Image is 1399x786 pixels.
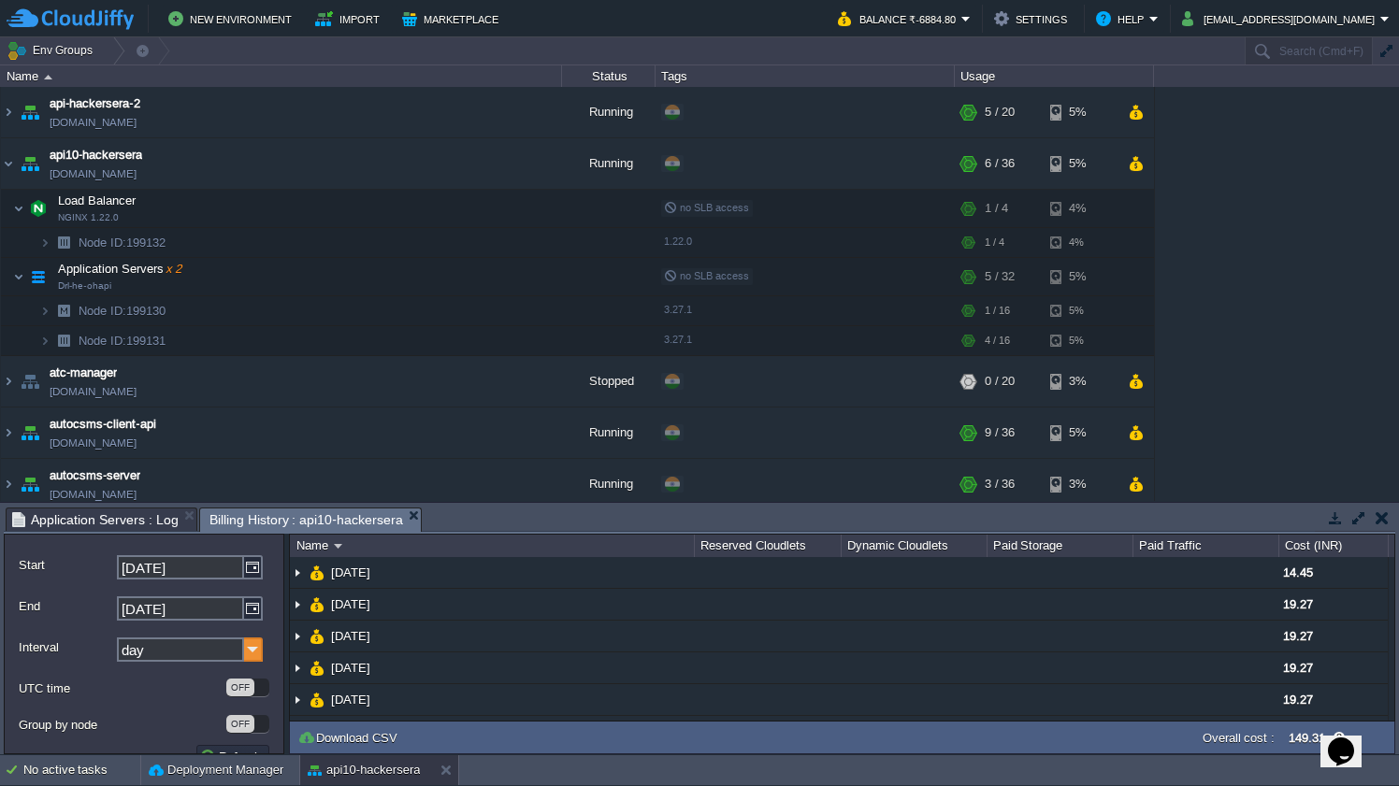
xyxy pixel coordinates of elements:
label: Overall cost : [1203,731,1276,745]
img: AMDAwAAAACH5BAEAAAAALAAAAAABAAEAAAICRAEAOw== [310,589,325,620]
span: 3.27.1 [664,334,692,345]
button: New Environment [168,7,297,30]
div: 5 / 32 [985,258,1015,295]
label: Group by node [19,715,224,735]
div: Running [562,407,656,458]
img: AMDAwAAAACH5BAEAAAAALAAAAAABAAEAAAICRAEAOw== [17,459,43,509]
button: Deployment Manager [149,761,283,779]
span: x 2 [164,262,182,276]
img: AMDAwAAAACH5BAEAAAAALAAAAAABAAEAAAICRAEAOw== [290,557,305,588]
img: AMDAwAAAACH5BAEAAAAALAAAAAABAAEAAAICRAEAOw== [290,621,305,651]
img: AMDAwAAAACH5BAEAAAAALAAAAAABAAEAAAICRAEAOw== [1,87,16,137]
span: 1.22.0 [664,236,692,247]
img: AMDAwAAAACH5BAEAAAAALAAAAAABAAEAAAICRAEAOw== [17,87,43,137]
span: 199132 [77,235,168,250]
a: api10-hackersera [50,146,142,164]
button: [EMAIL_ADDRESS][DOMAIN_NAME] [1182,7,1380,30]
div: 3% [1050,459,1111,509]
img: AMDAwAAAACH5BAEAAAAALAAAAAABAAEAAAICRAEAOw== [310,621,325,651]
img: AMDAwAAAACH5BAEAAAAALAAAAAABAAEAAAICRAEAOw== [290,652,305,683]
div: Dynamic Cloudlets [843,535,987,557]
img: AMDAwAAAACH5BAEAAAAALAAAAAABAAEAAAICRAEAOw== [290,716,305,747]
button: Import [315,7,385,30]
div: 5% [1050,258,1111,295]
img: AMDAwAAAACH5BAEAAAAALAAAAAABAAEAAAICRAEAOw== [50,326,77,355]
div: OFF [226,679,254,696]
a: api-hackersera-2 [50,94,140,113]
button: api10-hackersera [308,761,420,779]
div: Stopped [562,356,656,407]
img: AMDAwAAAACH5BAEAAAAALAAAAAABAAEAAAICRAEAOw== [25,190,51,227]
label: UTC time [19,679,224,698]
div: No active tasks [23,755,140,785]
img: AMDAwAAAACH5BAEAAAAALAAAAAABAAEAAAICRAEAOw== [25,258,51,295]
div: 3% [1050,356,1111,407]
img: AMDAwAAAACH5BAEAAAAALAAAAAABAAEAAAICRAEAOw== [39,296,50,325]
div: 1 / 16 [985,296,1010,325]
img: AMDAwAAAACH5BAEAAAAALAAAAAABAAEAAAICRAEAOw== [310,652,325,683]
a: Load BalancerNGINX 1.22.0 [56,193,138,207]
span: NGINX 1.22.0 [58,212,119,223]
span: 199131 [77,333,168,349]
iframe: chat widget [1320,711,1380,767]
a: [DOMAIN_NAME] [50,485,137,504]
div: 3 / 36 [985,459,1015,509]
div: Status [563,65,655,87]
span: 3.27.1 [664,304,692,315]
label: 149.31 [1289,731,1325,745]
img: AMDAwAAAACH5BAEAAAAALAAAAAABAAEAAAICRAEAOw== [1,138,16,189]
img: AMDAwAAAACH5BAEAAAAALAAAAAABAAEAAAICRAEAOw== [13,258,24,295]
div: Name [292,535,694,557]
span: [DATE] [329,660,373,676]
span: no SLB access [664,270,749,281]
span: 19.27 [1283,629,1313,643]
div: 5% [1050,87,1111,137]
img: AMDAwAAAACH5BAEAAAAALAAAAAABAAEAAAICRAEAOw== [17,407,43,458]
span: [DATE] [329,596,373,612]
a: Application Serversx 2Drl-he-ohapi [56,262,184,276]
div: 5% [1050,138,1111,189]
button: Help [1096,7,1149,30]
span: 19.27 [1283,597,1313,611]
button: Download CSV [297,729,403,746]
div: Paid Traffic [1134,535,1278,557]
div: 1 / 4 [985,228,1004,257]
span: no SLB access [664,202,749,213]
button: Refresh [199,748,267,765]
img: AMDAwAAAACH5BAEAAAAALAAAAAABAAEAAAICRAEAOw== [310,684,325,715]
img: AMDAwAAAACH5BAEAAAAALAAAAAABAAEAAAICRAEAOw== [1,356,16,407]
div: Cost (INR) [1280,535,1388,557]
img: AMDAwAAAACH5BAEAAAAALAAAAAABAAEAAAICRAEAOw== [17,138,43,189]
span: 19.27 [1283,693,1313,707]
div: Usage [956,65,1153,87]
img: AMDAwAAAACH5BAEAAAAALAAAAAABAAEAAAICRAEAOw== [39,228,50,257]
span: Application Servers [56,261,184,277]
img: AMDAwAAAACH5BAEAAAAALAAAAAABAAEAAAICRAEAOw== [334,544,342,549]
span: [DATE] [329,692,373,707]
img: AMDAwAAAACH5BAEAAAAALAAAAAABAAEAAAICRAEAOw== [39,326,50,355]
div: 5% [1050,326,1111,355]
span: Load Balancer [56,193,138,208]
span: 19.27 [1283,661,1313,675]
span: Node ID: [79,304,126,318]
a: [DOMAIN_NAME] [50,164,137,183]
a: Node ID:199130 [77,303,168,319]
img: CloudJiffy [7,7,134,31]
a: [DATE] [329,564,373,580]
label: Interval [19,637,115,657]
span: 199130 [77,303,168,319]
a: autocsms-client-api [50,415,156,434]
a: autocsms-server [50,466,140,485]
div: 4% [1050,228,1111,257]
button: Marketplace [402,7,504,30]
img: AMDAwAAAACH5BAEAAAAALAAAAAABAAEAAAICRAEAOw== [290,684,305,715]
span: Billing History : api10-hackersera [209,508,403,532]
div: 5 / 20 [985,87,1015,137]
a: Node ID:199132 [77,235,168,250]
button: Env Groups [7,37,99,64]
img: AMDAwAAAACH5BAEAAAAALAAAAAABAAEAAAICRAEAOw== [1,459,16,509]
div: 5% [1050,296,1111,325]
